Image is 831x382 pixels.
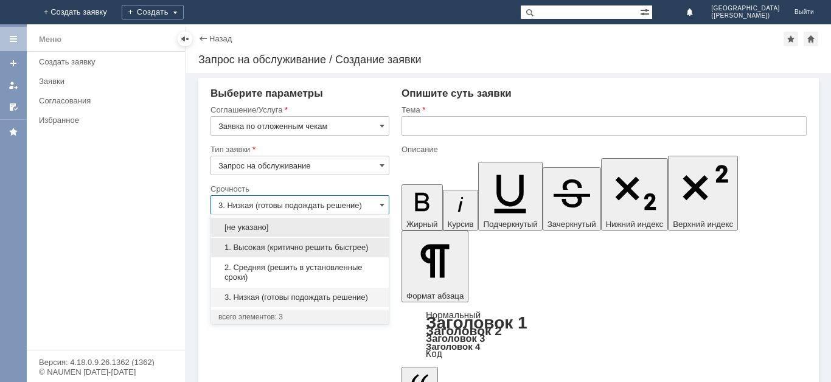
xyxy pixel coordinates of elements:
[39,57,178,66] div: Создать заявку
[210,145,387,153] div: Тип заявки
[402,106,804,114] div: Тема
[218,223,381,232] span: [не указано]
[4,54,23,73] a: Создать заявку
[804,32,818,46] div: Сделать домашней страницей
[218,243,381,252] span: 1. Высокая (критично решить быстрее)
[210,106,387,114] div: Соглашение/Услуга
[543,167,601,231] button: Зачеркнутый
[478,162,542,231] button: Подчеркнутый
[218,312,381,322] div: всего элементов: 3
[406,291,464,300] span: Формат абзаца
[426,333,485,344] a: Заголовок 3
[673,220,733,229] span: Верхний индекс
[483,220,537,229] span: Подчеркнутый
[39,368,173,376] div: © NAUMEN [DATE]-[DATE]
[4,97,23,117] a: Мои согласования
[39,116,164,125] div: Избранное
[210,88,323,99] span: Выберите параметры
[784,32,798,46] div: Добавить в избранное
[426,341,480,352] a: Заголовок 4
[426,310,481,320] a: Нормальный
[178,32,192,46] div: Скрыть меню
[34,72,183,91] a: Заявки
[4,75,23,95] a: Мои заявки
[402,184,443,231] button: Жирный
[426,313,527,332] a: Заголовок 1
[209,34,232,43] a: Назад
[39,96,178,105] div: Согласования
[448,220,474,229] span: Курсив
[668,156,738,231] button: Верхний индекс
[34,91,183,110] a: Согласования
[39,77,178,86] div: Заявки
[606,220,664,229] span: Нижний индекс
[402,145,804,153] div: Описание
[39,358,173,366] div: Версия: 4.18.0.9.26.1362 (1362)
[218,263,381,282] span: 2. Средняя (решить в установленные сроки)
[640,5,652,17] span: Расширенный поиск
[711,5,780,12] span: [GEOGRAPHIC_DATA]
[402,311,807,358] div: Формат абзаца
[402,231,468,302] button: Формат абзаца
[402,88,512,99] span: Опишите суть заявки
[198,54,819,66] div: Запрос на обслуживание / Создание заявки
[443,190,479,231] button: Курсив
[406,220,438,229] span: Жирный
[122,5,184,19] div: Создать
[218,293,381,302] span: 3. Низкая (готовы подождать решение)
[210,185,387,193] div: Срочность
[34,52,183,71] a: Создать заявку
[426,349,442,359] a: Код
[711,12,780,19] span: ([PERSON_NAME])
[601,158,669,231] button: Нижний индекс
[426,324,502,338] a: Заголовок 2
[39,32,61,47] div: Меню
[548,220,596,229] span: Зачеркнутый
